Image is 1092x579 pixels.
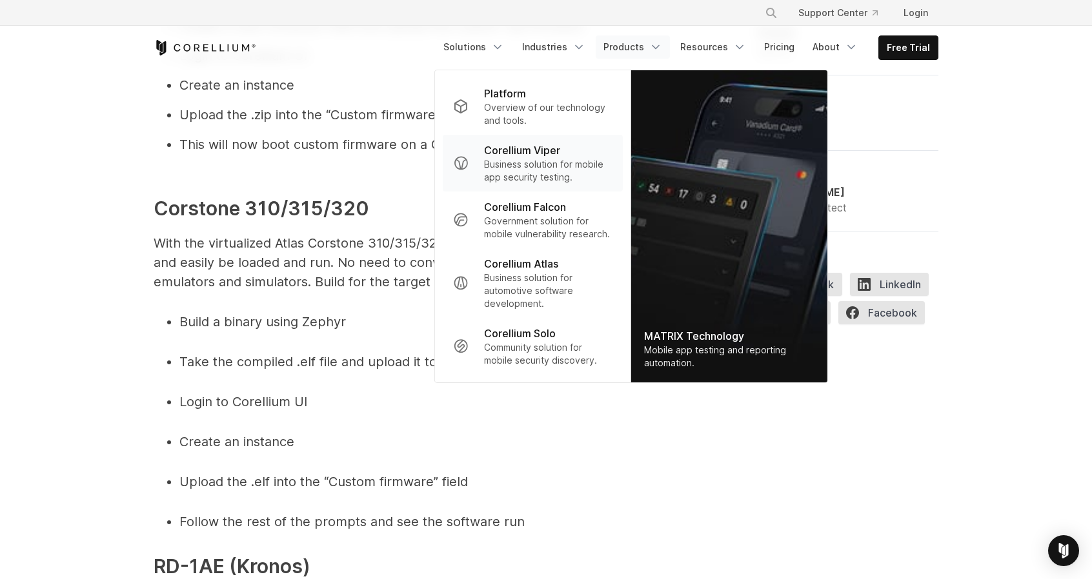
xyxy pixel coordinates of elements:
p: Corellium Falcon [484,199,566,215]
span: Upload the .zip into the “Custom firmware” field [179,107,470,123]
p: Corellium Solo [484,326,556,341]
a: Products [596,35,670,59]
a: Corellium Home [154,40,256,55]
p: Community solution for mobile security discovery. [484,341,612,367]
button: Copy link [758,273,842,296]
span: With the virtualized Atlas Corstone 310/315/320, binaries built in Zephyr can simply and easily b... [154,235,666,289]
span: Take the compiled .elf file and upload it to Atlas Corstone 310/315/320 [179,354,610,369]
a: Corellium Atlas Business solution for automotive software development. [443,248,623,318]
span: Create an instance [179,77,294,93]
p: Overview of our technology and tools. [484,101,612,127]
a: Pricing [756,35,802,59]
a: Corellium Falcon Government solution for mobile vulnerability research. [443,191,623,248]
div: Open Intercom Messenger [1048,535,1079,566]
a: Support Center [788,1,888,25]
a: Login [893,1,938,25]
span: Facebook [838,301,925,324]
p: Business solution for automotive software development. [484,271,612,310]
div: Mobile app testing and reporting automation. [644,344,814,369]
a: Free Trial [879,36,938,59]
button: Search [760,1,783,25]
a: About [805,35,865,59]
div: Tags [758,91,938,104]
p: Corellium Viper [484,142,560,158]
span: Build a binary using Zephyr [179,314,346,329]
span: Corstone 310/315/320 [154,197,369,220]
a: Solutions [436,35,512,59]
div: Navigation Menu [436,35,938,60]
span: Upload the .elf into the “Custom firmware” field [179,474,468,489]
a: Platform Overview of our technology and tools. [443,78,623,135]
div: Author [758,166,938,179]
a: Corellium Solo Community solution for mobile security discovery. [443,318,623,375]
a: Corellium Viper Business solution for mobile app security testing. [443,135,623,191]
a: MATRIX Technology Mobile app testing and reporting automation. [631,70,827,382]
p: Corellium Atlas [484,256,558,271]
img: Matrix_WebNav_1x [631,70,827,382]
span: This will now boot custom firmware on a Corstone-1000 [179,137,521,152]
a: LinkedIn [850,273,936,301]
span: RD-1AE (Kronos) [154,554,310,578]
div: Navigation Menu [749,1,938,25]
span: Login to Corellium UI [179,394,307,409]
a: Facebook [838,301,933,329]
p: Business solution for mobile app security testing. [484,158,612,184]
p: Platform [484,86,526,101]
a: Industries [514,35,593,59]
a: Resources [672,35,754,59]
span: Follow the rest of the prompts and see the software run [179,514,525,529]
div: MATRIX Technology [644,328,814,344]
span: Create an instance [179,434,294,449]
p: Government solution for mobile vulnerability research. [484,215,612,240]
span: LinkedIn [850,273,929,296]
div: Share [758,247,938,260]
